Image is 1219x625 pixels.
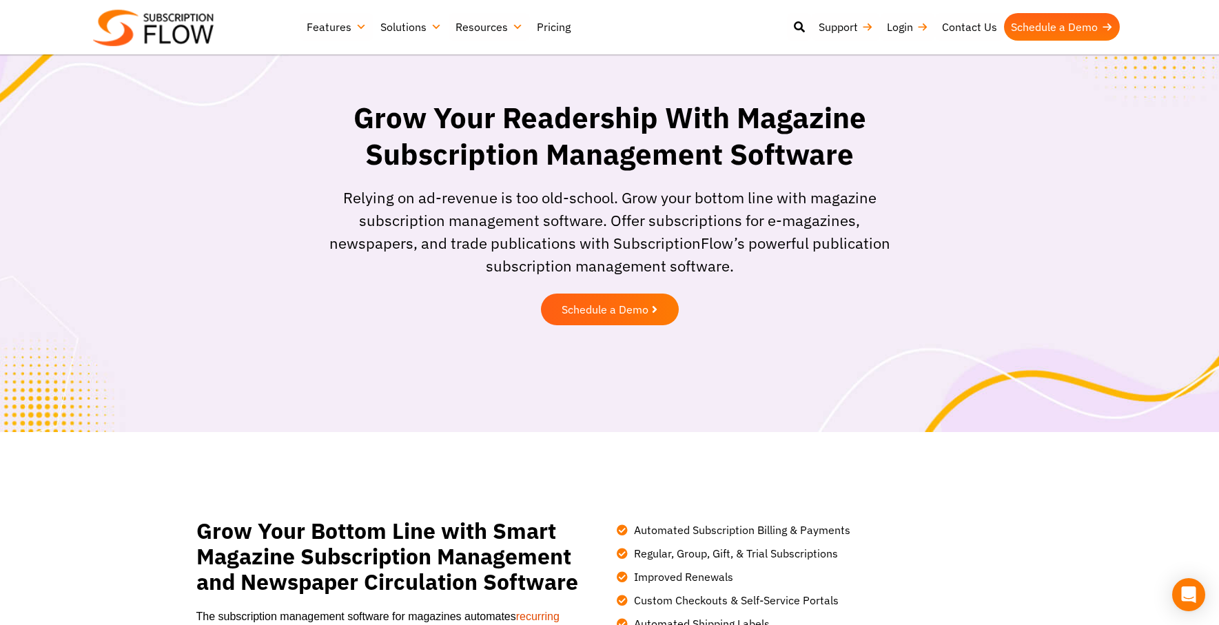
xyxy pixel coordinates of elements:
span: Improved Renewals [631,568,733,585]
p: Relying on ad-revenue is too old-school. Grow your bottom line with magazine subscription managem... [324,186,896,277]
h2: Grow Your Bottom Line with Smart Magazine Subscription Management and Newspaper Circulation Software [196,518,582,594]
h1: Grow Your Readership With Magazine Subscription Management Software [324,100,896,172]
a: Contact Us [935,13,1004,41]
a: Pricing [530,13,577,41]
a: Schedule a Demo [541,294,679,325]
a: Features [300,13,373,41]
div: Open Intercom Messenger [1172,578,1205,611]
a: Login [880,13,935,41]
span: Automated Subscription Billing & Payments [631,522,850,538]
a: Schedule a Demo [1004,13,1120,41]
a: Support [812,13,880,41]
span: Schedule a Demo [562,304,648,315]
a: Resources [449,13,530,41]
span: Custom Checkouts & Self-Service Portals [631,592,839,608]
span: Regular, Group, Gift, & Trial Subscriptions [631,545,838,562]
img: Subscriptionflow [93,10,214,46]
a: Solutions [373,13,449,41]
